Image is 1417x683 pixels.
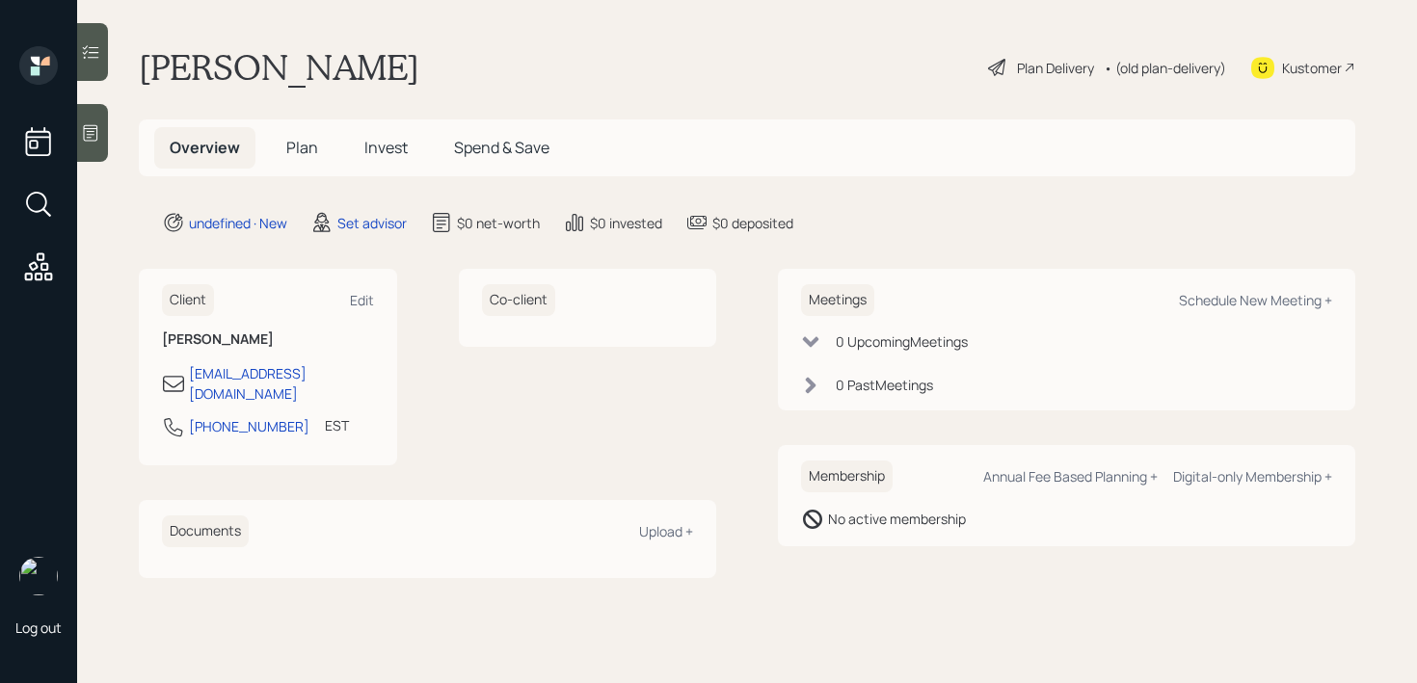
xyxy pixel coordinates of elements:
h6: Co-client [482,284,555,316]
span: Overview [170,137,240,158]
div: undefined · New [189,213,287,233]
div: EST [325,415,349,435]
div: Digital-only Membership + [1173,467,1332,486]
span: Invest [364,137,408,158]
div: Annual Fee Based Planning + [983,467,1158,486]
h1: [PERSON_NAME] [139,46,419,89]
img: retirable_logo.png [19,557,58,595]
div: Schedule New Meeting + [1179,291,1332,309]
div: 0 Upcoming Meeting s [836,331,968,352]
div: $0 net-worth [457,213,540,233]
div: • (old plan-delivery) [1104,58,1226,78]
div: 0 Past Meeting s [836,375,933,395]
h6: Documents [162,515,249,547]
div: Upload + [639,522,693,540]
span: Plan [286,137,318,158]
div: [PHONE_NUMBER] [189,416,309,436]
span: Spend & Save [454,137,549,158]
div: $0 invested [590,213,662,233]
h6: [PERSON_NAME] [162,331,374,348]
div: Log out [15,618,62,637]
div: Kustomer [1282,58,1342,78]
div: [EMAIL_ADDRESS][DOMAIN_NAME] [189,363,374,404]
h6: Client [162,284,214,316]
div: Plan Delivery [1017,58,1094,78]
div: Set advisor [337,213,407,233]
div: $0 deposited [712,213,793,233]
div: No active membership [828,509,966,529]
h6: Membership [801,460,893,492]
div: Edit [350,291,374,309]
h6: Meetings [801,284,874,316]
